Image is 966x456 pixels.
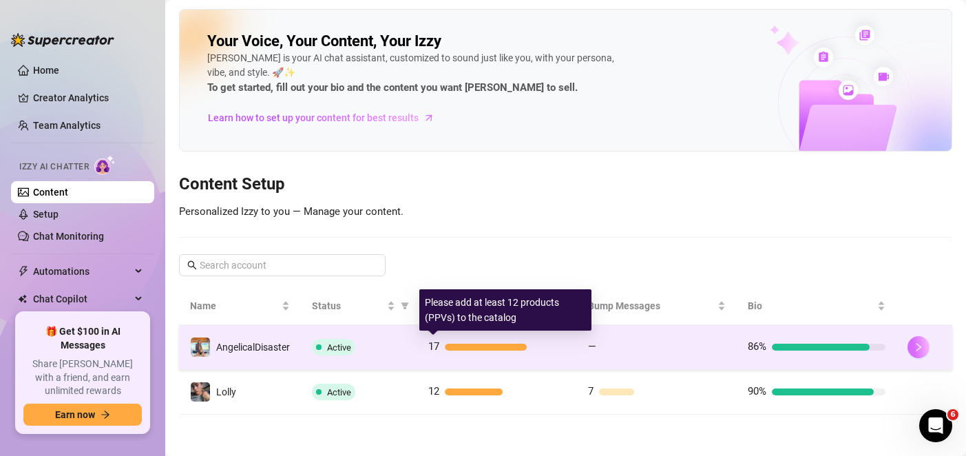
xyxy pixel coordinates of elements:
span: Active [327,387,351,397]
a: Creator Analytics [33,87,143,109]
th: Status [301,287,417,325]
div: Please add at least 12 products (PPVs) to the catalog [419,289,591,331]
span: Personalized Izzy to you — Manage your content. [179,205,403,218]
th: Name [179,287,301,325]
a: Home [33,65,59,76]
span: arrow-right [101,410,110,419]
span: Automations [33,260,131,282]
span: thunderbolt [18,266,29,277]
th: Bio [737,287,896,325]
a: Team Analytics [33,120,101,131]
img: Chat Copilot [18,294,27,304]
span: search [187,260,197,270]
input: Search account [200,258,366,273]
a: Chat Monitoring [33,231,104,242]
button: Earn nowarrow-right [23,404,142,426]
h3: Content Setup [179,174,952,196]
span: 12 [428,385,439,397]
span: — [588,340,596,353]
div: [PERSON_NAME] is your AI chat assistant, customized to sound just like you, with your persona, vi... [207,51,620,96]
a: Content [33,187,68,198]
span: Name [190,298,279,313]
img: AngelicalDisaster [191,338,210,357]
img: ai-chatter-content-library-cLFOSyPT.png [738,10,952,151]
iframe: Intercom live chat [919,409,952,442]
h2: Your Voice, Your Content, Your Izzy [207,32,441,51]
span: Learn how to set up your content for best results [208,110,419,125]
img: Lolly [191,382,210,402]
span: Status [312,298,384,313]
span: 7 [588,385,594,397]
span: filter [398,296,412,316]
span: filter [401,302,409,310]
th: Products [417,287,577,325]
span: 90% [748,385,766,397]
button: right [907,336,930,358]
strong: To get started, fill out your bio and the content you want [PERSON_NAME] to sell. [207,81,578,94]
span: Chat Copilot [33,288,131,310]
span: 17 [428,340,439,353]
span: 6 [947,409,958,420]
img: AI Chatter [94,155,116,175]
span: Bump Messages [588,298,715,313]
span: Earn now [55,409,95,420]
a: Learn how to set up your content for best results [207,107,445,129]
span: Bio [748,298,874,313]
th: Bump Messages [577,287,737,325]
span: Lolly [216,386,236,397]
span: Izzy AI Chatter [19,160,89,174]
span: 86% [748,340,766,353]
a: Setup [33,209,59,220]
span: Share [PERSON_NAME] with a friend, and earn unlimited rewards [23,357,142,398]
span: right [914,342,923,352]
span: 🎁 Get $100 in AI Messages [23,325,142,352]
img: logo-BBDzfeDw.svg [11,33,114,47]
span: AngelicalDisaster [216,342,290,353]
span: Active [327,342,351,353]
span: arrow-right [422,111,436,125]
